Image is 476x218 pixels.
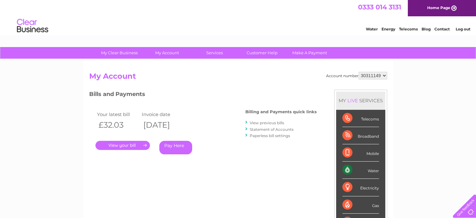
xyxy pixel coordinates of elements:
a: Make A Payment [284,47,335,59]
a: Pay Here [159,141,192,154]
a: My Clear Business [94,47,145,59]
a: Blog [422,27,431,31]
a: Services [189,47,240,59]
div: Mobile [342,144,379,162]
div: Clear Business is a trading name of Verastar Limited (registered in [GEOGRAPHIC_DATA] No. 3667643... [90,3,386,30]
div: Gas [342,196,379,214]
a: 0333 014 3131 [358,3,401,11]
h4: Billing and Payments quick links [245,109,317,114]
a: Water [366,27,378,31]
td: Invoice date [140,110,185,119]
h2: My Account [89,72,387,84]
a: View previous bills [250,120,284,125]
h3: Bills and Payments [89,90,317,101]
a: Paperless bill settings [250,133,290,138]
td: Your latest bill [95,110,141,119]
th: £32.03 [95,119,141,131]
div: LIVE [346,98,359,104]
a: . [95,141,150,150]
a: Energy [381,27,395,31]
a: Log out [455,27,470,31]
img: logo.png [17,16,49,35]
div: Water [342,162,379,179]
div: Telecoms [342,110,379,127]
a: Contact [434,27,450,31]
div: Electricity [342,179,379,196]
th: [DATE] [140,119,185,131]
div: MY SERVICES [336,92,385,109]
a: Customer Help [236,47,288,59]
a: My Account [141,47,193,59]
div: Broadband [342,127,379,144]
a: Statement of Accounts [250,127,294,132]
a: Telecoms [399,27,418,31]
div: Account number [326,72,387,79]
